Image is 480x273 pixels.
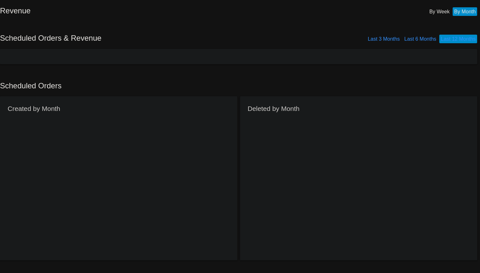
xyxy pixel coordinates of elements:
[404,36,436,42] a: Last 6 Months
[428,7,451,16] li: By Week
[453,7,477,16] li: By Month
[8,105,60,112] h2: Created by Month
[368,36,400,42] a: Last 3 Months
[441,36,476,42] a: Last 12 Months
[248,105,300,112] h2: Deleted by Month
